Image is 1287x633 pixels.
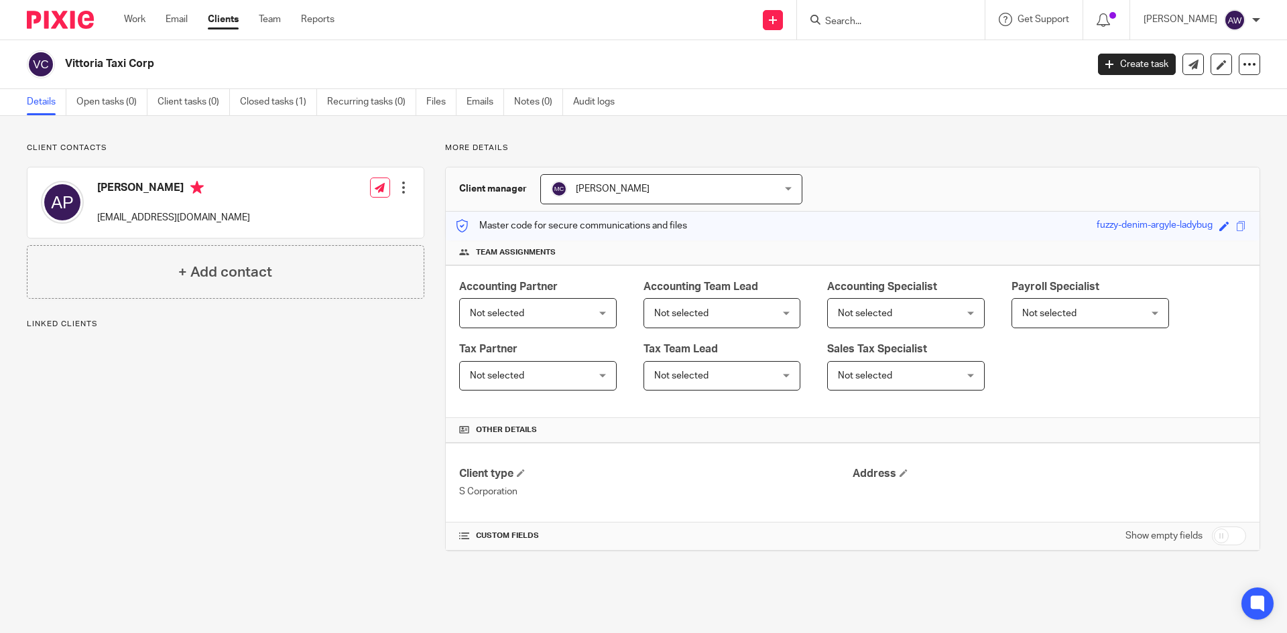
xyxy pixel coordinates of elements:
[467,89,504,115] a: Emails
[827,281,937,292] span: Accounting Specialist
[838,371,892,380] span: Not selected
[178,262,272,283] h4: + Add contact
[41,181,84,224] img: svg%3E
[838,309,892,318] span: Not selected
[27,50,55,78] img: svg%3E
[459,531,853,541] h4: CUSTOM FIELDS
[1012,281,1099,292] span: Payroll Specialist
[1224,9,1245,31] img: svg%3E
[1125,529,1203,543] label: Show empty fields
[643,281,758,292] span: Accounting Team Lead
[1097,218,1213,234] div: fuzzy-denim-argyle-ladybug
[643,344,718,354] span: Tax Team Lead
[27,89,66,115] a: Details
[27,11,94,29] img: Pixie
[853,467,1246,481] h4: Address
[27,319,424,330] p: Linked clients
[327,89,416,115] a: Recurring tasks (0)
[1098,54,1176,75] a: Create task
[426,89,456,115] a: Files
[470,371,524,380] span: Not selected
[459,467,853,481] h4: Client type
[97,181,250,198] h4: [PERSON_NAME]
[459,182,527,196] h3: Client manager
[514,89,563,115] a: Notes (0)
[166,13,188,26] a: Email
[459,344,517,354] span: Tax Partner
[240,89,317,115] a: Closed tasks (1)
[654,309,709,318] span: Not selected
[190,181,204,194] i: Primary
[456,219,687,232] p: Master code for secure communications and files
[259,13,281,26] a: Team
[476,247,556,258] span: Team assignments
[576,184,650,194] span: [PERSON_NAME]
[76,89,147,115] a: Open tasks (0)
[65,57,875,71] h2: Vittoria Taxi Corp
[654,371,709,380] span: Not selected
[824,16,944,28] input: Search
[459,485,853,498] p: S Corporation
[1018,15,1069,24] span: Get Support
[301,13,334,26] a: Reports
[459,281,558,292] span: Accounting Partner
[445,143,1260,153] p: More details
[158,89,230,115] a: Client tasks (0)
[208,13,239,26] a: Clients
[470,309,524,318] span: Not selected
[124,13,145,26] a: Work
[1022,309,1077,318] span: Not selected
[1144,13,1217,26] p: [PERSON_NAME]
[827,344,927,354] span: Sales Tax Specialist
[97,211,250,224] p: [EMAIL_ADDRESS][DOMAIN_NAME]
[551,181,567,197] img: svg%3E
[573,89,625,115] a: Audit logs
[27,143,424,153] p: Client contacts
[476,425,537,435] span: Other details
